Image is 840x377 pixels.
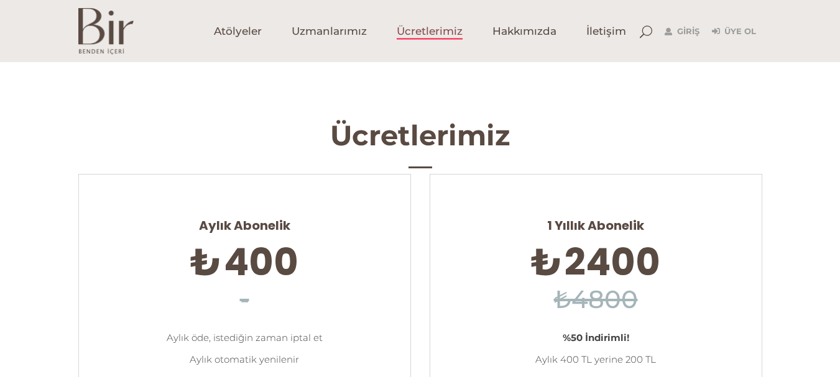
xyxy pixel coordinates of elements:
[492,24,556,39] span: Hakkımızda
[563,332,629,343] strong: %50 İndirimli!
[449,207,743,234] span: 1 Yıllık Abonelik
[224,236,298,288] span: 400
[449,281,743,318] h6: ₺4800
[98,207,392,234] span: Aylık Abonelik
[712,24,756,39] a: Üye Ol
[586,24,626,39] span: İletişim
[397,24,463,39] span: Ücretlerimiz
[214,24,262,39] span: Atölyeler
[190,236,221,288] span: ₺
[98,281,392,318] h6: -
[98,348,392,370] li: Aylık otomatik yenilenir
[449,348,743,370] li: Aylık 400 TL yerine 200 TL
[292,24,367,39] span: Uzmanlarımız
[98,327,392,348] li: Aylık öde, istediğin zaman iptal et
[565,236,660,288] span: 2400
[531,236,562,288] span: ₺
[665,24,699,39] a: Giriş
